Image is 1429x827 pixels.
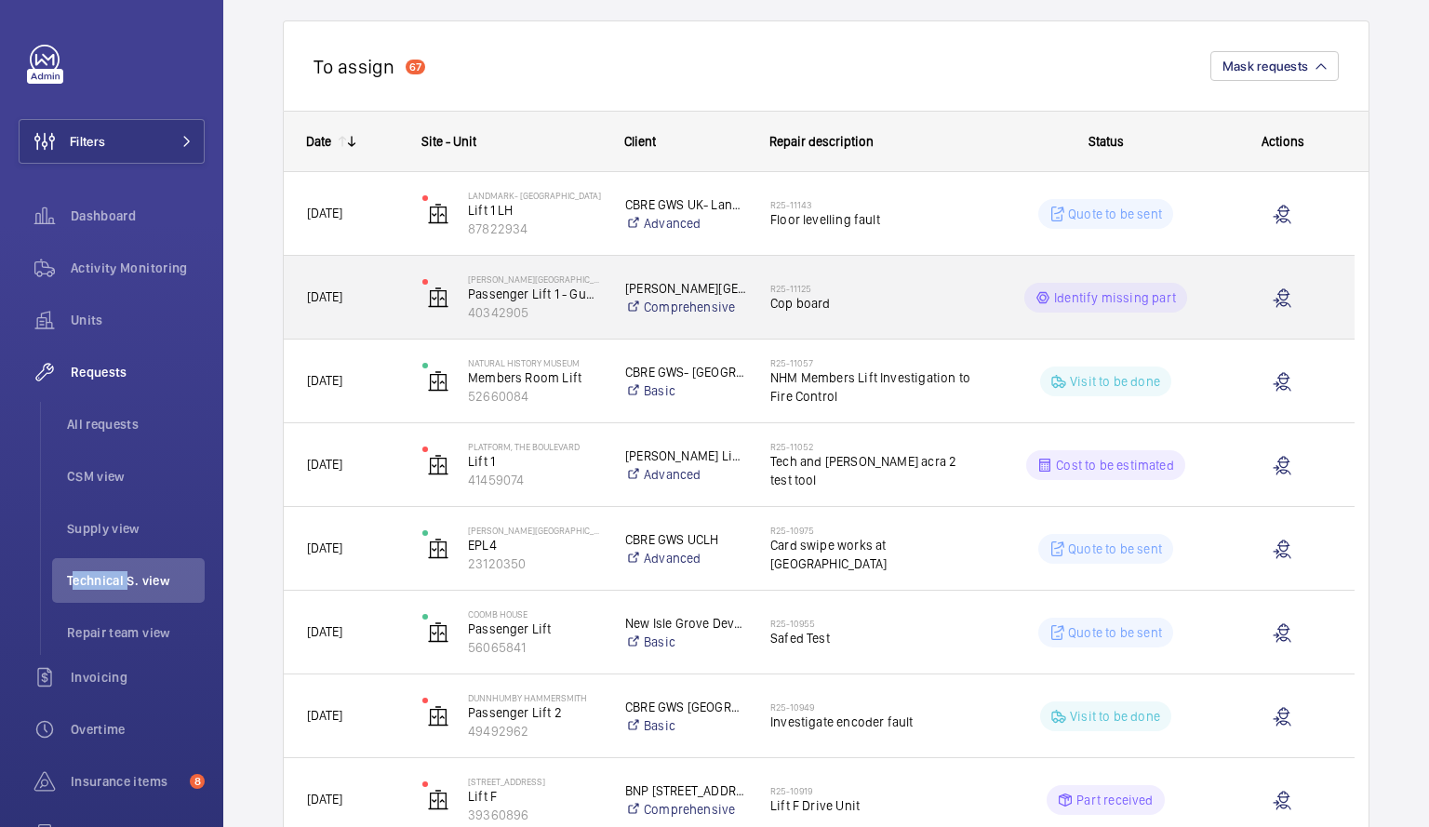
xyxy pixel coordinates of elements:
h2: R25-11052 [770,441,978,452]
span: [DATE] [307,373,342,388]
button: Filters [19,119,205,164]
img: elevator.svg [427,538,449,560]
span: Investigate encoder fault [770,713,978,731]
div: Press SPACE to select this row. [284,674,1355,758]
a: Basic [625,633,746,651]
div: Press SPACE to select this row. [284,507,1355,591]
span: All requests [67,415,205,434]
span: CSM view [67,467,205,486]
span: [DATE] [307,206,342,220]
span: Safed Test [770,629,978,647]
div: Press SPACE to select this row. [284,423,1355,507]
span: Activity Monitoring [71,259,205,277]
a: Basic [625,716,746,735]
p: CBRE GWS UCLH [625,530,746,549]
div: Date [306,134,331,149]
img: elevator.svg [427,621,449,644]
img: elevator.svg [427,203,449,225]
p: Passenger Lift [468,620,601,638]
p: 56065841 [468,638,601,657]
h2: R25-10955 [770,618,978,629]
a: Comprehensive [625,800,746,819]
h2: R25-11143 [770,199,978,210]
span: [DATE] [307,792,342,807]
a: Advanced [625,465,746,484]
p: 49492962 [468,722,601,740]
p: Visit to be done [1070,707,1160,726]
img: elevator.svg [427,705,449,727]
p: 87822934 [468,220,601,238]
span: 8 [190,774,205,789]
h2: R25-11125 [770,283,978,294]
h2: R25-11057 [770,357,978,368]
p: [STREET_ADDRESS] [468,776,601,787]
p: 39360896 [468,806,601,824]
h2: R25-10975 [770,525,978,536]
p: Part received [1076,791,1153,809]
span: Floor levelling fault [770,210,978,229]
p: EPL4 [468,536,601,554]
span: NHM Members Lift Investigation to Fire Control [770,368,978,406]
p: Quote to be sent [1068,205,1162,223]
p: New Isle Grove Developments Limited [625,614,746,633]
span: Mask requests [1222,59,1308,73]
p: [PERSON_NAME][GEOGRAPHIC_DATA] ([GEOGRAPHIC_DATA]) [468,525,601,536]
a: Advanced [625,214,746,233]
p: [PERSON_NAME][GEOGRAPHIC_DATA] [468,273,601,285]
span: Requests [71,363,205,381]
p: Lift F [468,787,601,806]
p: Quote to be sent [1068,540,1162,558]
div: Press SPACE to select this row. [284,340,1355,423]
span: Status [1088,134,1124,149]
span: Cop board [770,294,978,313]
p: Landmark- [GEOGRAPHIC_DATA] [468,190,601,201]
p: 52660084 [468,387,601,406]
h2: To assign [314,55,394,78]
span: [DATE] [307,708,342,723]
p: Cost to be estimated [1056,456,1174,474]
span: Repair description [769,134,874,149]
span: Lift F Drive Unit [770,796,978,815]
p: [PERSON_NAME] Limited: Platform, The Boulevard [625,447,746,465]
p: Coomb House [468,608,601,620]
div: 67 [406,60,425,74]
p: Quote to be sent [1068,623,1162,642]
a: Basic [625,381,746,400]
span: Dashboard [71,207,205,225]
span: Client [624,134,656,149]
img: elevator.svg [427,287,449,309]
p: Lift 1 LH [468,201,601,220]
span: Card swipe works at [GEOGRAPHIC_DATA] [770,536,978,573]
span: Invoicing [71,668,205,687]
span: Insurance items [71,772,182,791]
span: Repair team view [67,623,205,642]
span: [DATE] [307,540,342,555]
p: 41459074 [468,471,601,489]
span: [DATE] [307,457,342,472]
span: Actions [1262,134,1304,149]
p: Lift 1 [468,452,601,471]
div: Press SPACE to select this row. [284,591,1355,674]
span: Technical S. view [67,571,205,590]
h2: R25-10949 [770,701,978,713]
span: Units [71,311,205,329]
span: Tech and [PERSON_NAME] acra 2 test tool [770,452,978,489]
p: CBRE GWS- [GEOGRAPHIC_DATA] [625,363,746,381]
p: Visit to be done [1070,372,1160,391]
p: Identify missing part [1054,288,1176,307]
a: Advanced [625,549,746,567]
span: Supply view [67,519,205,538]
p: CBRE GWS UK- Landmark [GEOGRAPHIC_DATA] [625,195,746,214]
p: Passenger Lift 1 - Guest Lift 1 [468,285,601,303]
span: [DATE] [307,289,342,304]
span: [DATE] [307,624,342,639]
h2: R25-10919 [770,785,978,796]
img: elevator.svg [427,789,449,811]
p: Members Room Lift [468,368,601,387]
p: BNP [STREET_ADDRESS] [625,781,746,800]
img: elevator.svg [427,454,449,476]
p: 23120350 [468,554,601,573]
a: Comprehensive [625,298,746,316]
p: Dunnhumby Hammersmith [468,692,601,703]
p: Passenger Lift 2 [468,703,601,722]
